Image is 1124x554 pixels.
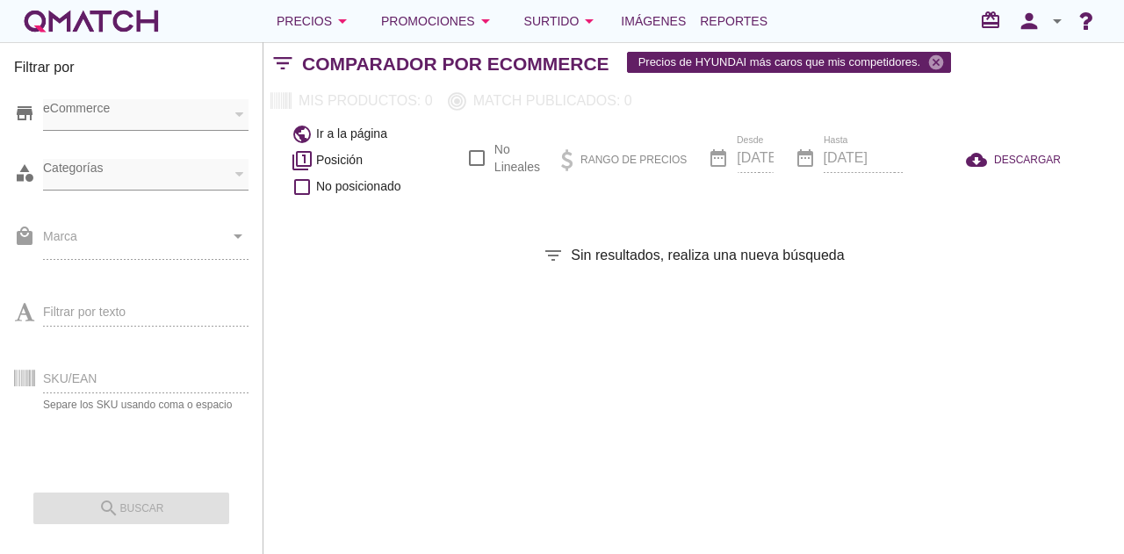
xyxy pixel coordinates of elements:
i: arrow_drop_down [475,11,496,32]
div: Promociones [381,11,496,32]
i: redeem [980,10,1008,31]
i: filter_list [263,63,302,64]
a: Imágenes [614,4,693,39]
i: arrow_drop_down [1047,11,1068,32]
i: cancel [927,54,945,71]
i: category [14,162,35,183]
button: Surtido [510,4,615,39]
div: Precios [277,11,353,32]
div: Surtido [524,11,601,32]
h3: Filtrar por [14,57,249,85]
i: filter_1 [292,150,313,171]
a: white-qmatch-logo [21,4,162,39]
i: public [292,124,313,145]
h2: Comparador por eCommerce [302,50,609,78]
span: No posicionado [316,177,401,196]
i: arrow_drop_down [332,11,353,32]
button: Precios [263,4,367,39]
label: No Lineales [494,140,540,176]
i: store [14,103,35,124]
span: Sin resultados, realiza una nueva búsqueda [571,245,844,266]
button: DESCARGAR [952,144,1075,176]
span: Posición [316,151,363,169]
i: person [1012,9,1047,33]
a: Reportes [693,4,775,39]
span: DESCARGAR [994,152,1061,168]
span: Ir a la página [316,125,387,143]
span: Imágenes [621,11,686,32]
i: check_box_outline_blank [292,176,313,198]
button: Promociones [367,4,510,39]
span: Reportes [700,11,767,32]
span: Precios de HYUNDAI más caros que mis competidores. [628,48,951,76]
i: arrow_drop_down [579,11,600,32]
i: cloud_download [966,149,994,170]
